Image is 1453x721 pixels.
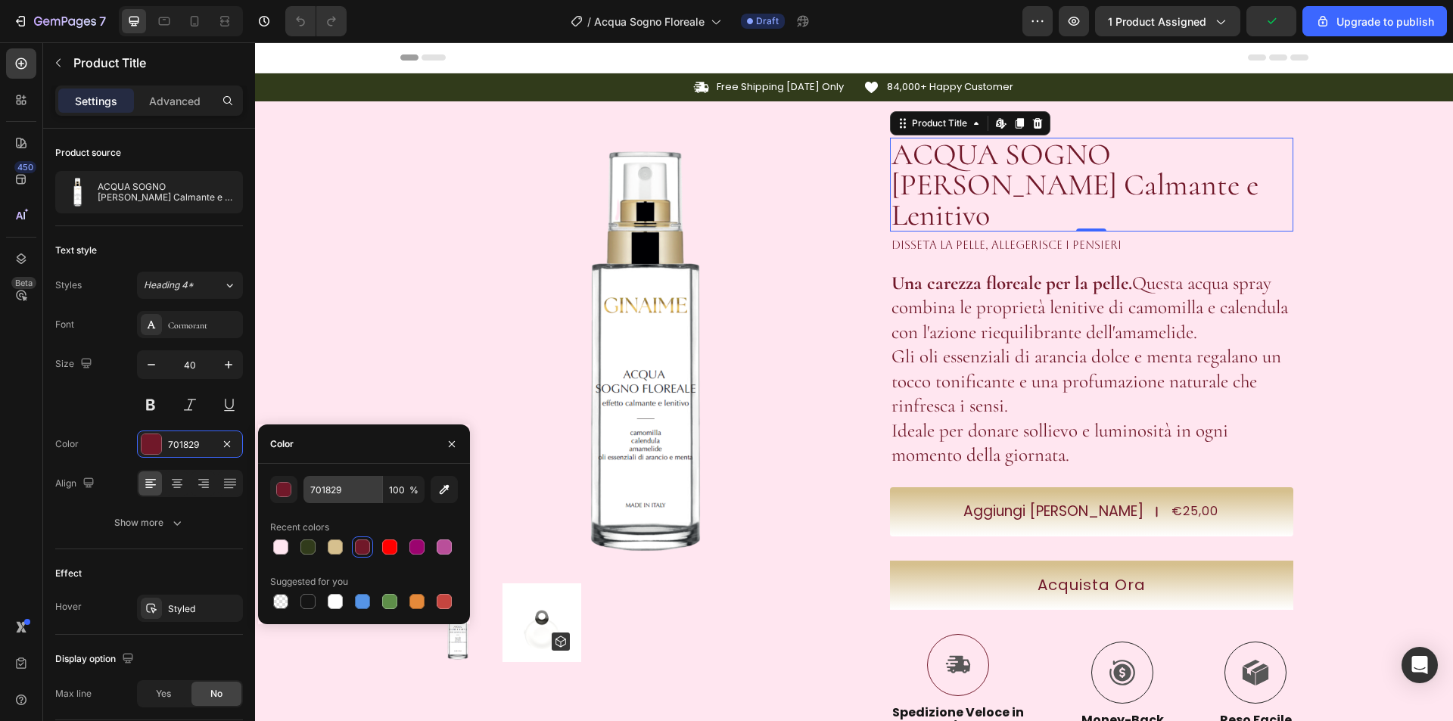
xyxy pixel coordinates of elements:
[168,319,239,332] div: Cormorant
[210,687,222,701] span: No
[636,229,877,252] strong: Una carezza floreale per la pelle.
[1302,6,1447,36] button: Upgrade to publish
[98,182,237,203] p: ACQUA SOGNO [PERSON_NAME] Calmante e Lenitivo
[137,272,243,299] button: Heading 4*
[826,670,909,686] p: Money-Back
[55,567,82,580] div: Effect
[55,600,82,614] div: Hover
[636,195,1037,210] p: disseta la pelle, allegerisce i pensieri
[965,670,1037,686] p: Reso Facile
[55,437,79,451] div: Color
[99,12,106,30] p: 7
[270,521,329,534] div: Recent colors
[168,602,239,616] div: Styled
[594,14,705,30] span: Acqua Sogno Floreale
[756,14,779,28] span: Draft
[270,575,348,589] div: Suggested for you
[783,532,891,553] p: Acquista Ora
[114,515,185,530] div: Show more
[149,93,201,109] p: Advanced
[55,474,98,494] div: Align
[285,6,347,36] div: Undo/Redo
[270,437,294,451] div: Color
[1108,14,1206,30] span: 1 product assigned
[55,146,121,160] div: Product source
[73,54,237,72] p: Product Title
[14,161,36,173] div: 450
[61,177,92,207] img: product feature img
[11,277,36,289] div: Beta
[75,93,117,109] p: Settings
[636,663,770,695] p: Spedizione Veloce in 24/48h
[156,687,171,701] span: Yes
[1402,647,1438,683] div: Open Intercom Messenger
[55,687,92,701] div: Max line
[1095,6,1240,36] button: 1 product assigned
[635,518,1038,567] button: <p>Acquista Ora</p>
[6,6,113,36] button: 7
[144,278,194,292] span: Heading 4*
[635,95,1038,189] h1: ACQUA SOGNO [PERSON_NAME] Calmante e Lenitivo
[708,460,888,479] div: Aggiungi [PERSON_NAME]
[1315,14,1434,30] div: Upgrade to publish
[915,459,965,479] div: €25,00
[55,649,137,670] div: Display option
[55,318,74,331] div: Font
[635,445,1038,494] button: Aggiungi Al Carrello
[636,228,1037,425] p: Questa acqua spray combina le proprietà lenitive di camomilla e calendula con l'azione riequilibr...
[55,244,97,257] div: Text style
[587,14,591,30] span: /
[55,278,82,292] div: Styles
[55,509,243,536] button: Show more
[55,354,95,374] div: Size
[168,438,212,452] div: 701829
[409,483,418,497] span: %
[654,74,715,88] div: Product Title
[303,476,382,503] input: Eg: FFFFFF
[255,42,1453,721] iframe: Design area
